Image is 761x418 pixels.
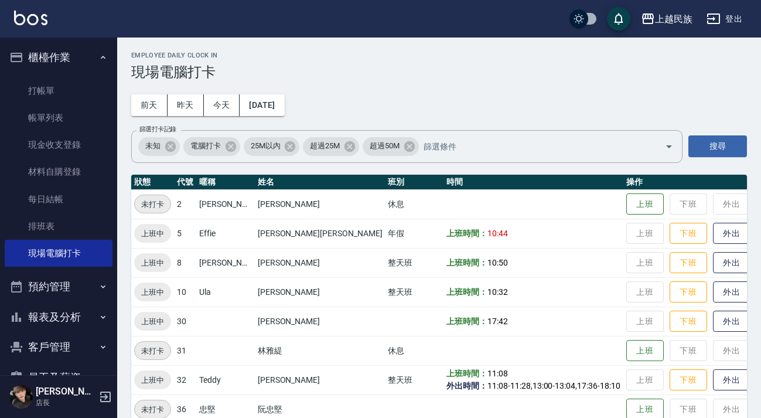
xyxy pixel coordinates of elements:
b: 上班時間： [446,229,487,238]
td: [PERSON_NAME] [196,189,255,219]
button: 預約管理 [5,271,112,302]
b: 外出時間： [446,381,487,390]
td: [PERSON_NAME] [255,248,385,277]
span: 未打卡 [135,403,170,416]
b: 上班時間： [446,369,487,378]
div: 25M以內 [244,137,300,156]
td: [PERSON_NAME] [255,277,385,307]
button: 員工及薪資 [5,362,112,393]
span: 11:08 [487,369,508,378]
div: 未知 [138,137,180,156]
td: 5 [174,219,196,248]
b: 上班時間： [446,317,487,326]
button: 今天 [204,94,240,116]
button: [DATE] [240,94,284,116]
button: 上越民族 [636,7,697,31]
a: 排班表 [5,213,112,240]
img: Logo [14,11,47,25]
td: [PERSON_NAME] [196,248,255,277]
span: 11:28 [510,381,531,390]
span: 未打卡 [135,198,170,210]
a: 每日結帳 [5,186,112,213]
td: 整天班 [385,248,443,277]
a: 打帳單 [5,77,112,104]
button: 外出 [713,281,750,303]
span: 10:44 [487,229,508,238]
td: [PERSON_NAME] [255,365,385,395]
th: 代號 [174,175,196,190]
td: 30 [174,307,196,336]
label: 篩選打卡記錄 [139,125,176,134]
td: 整天班 [385,277,443,307]
td: 休息 [385,336,443,365]
td: 2 [174,189,196,219]
td: Effie [196,219,255,248]
td: - , - , - [443,365,623,395]
p: 店長 [36,397,95,408]
td: [PERSON_NAME] [255,189,385,219]
td: 10 [174,277,196,307]
input: 篩選條件 [421,136,644,157]
button: 報表及分析 [5,302,112,332]
span: 未知 [138,140,168,152]
button: 外出 [713,252,750,274]
a: 帳單列表 [5,104,112,131]
img: Person [9,385,33,409]
span: 18:10 [600,381,620,390]
td: 林雅緹 [255,336,385,365]
h3: 現場電腦打卡 [131,64,747,80]
div: 電腦打卡 [183,137,240,156]
button: 上班 [626,340,664,362]
span: 未打卡 [135,345,170,357]
span: 上班中 [134,315,171,328]
th: 班別 [385,175,443,190]
th: 操作 [623,175,759,190]
th: 狀態 [131,175,174,190]
th: 姓名 [255,175,385,190]
span: 10:50 [487,258,508,267]
button: 客戶管理 [5,332,112,362]
span: 超過50M [363,140,407,152]
button: 上班 [626,193,664,215]
button: 下班 [670,311,707,332]
span: 電腦打卡 [183,140,228,152]
button: 櫃檯作業 [5,42,112,73]
span: 上班中 [134,286,171,298]
div: 超過25M [303,137,359,156]
span: 17:42 [487,317,508,326]
a: 現金收支登錄 [5,131,112,158]
td: 休息 [385,189,443,219]
span: 13:04 [555,381,575,390]
th: 時間 [443,175,623,190]
button: 下班 [670,223,707,244]
span: 25M以內 [244,140,288,152]
button: 搜尋 [688,135,747,157]
button: 外出 [713,311,750,332]
button: 下班 [670,281,707,303]
td: Ula [196,277,255,307]
td: 整天班 [385,365,443,395]
span: 超過25M [303,140,347,152]
button: save [607,7,630,30]
span: 13:00 [533,381,553,390]
button: 下班 [670,252,707,274]
div: 超過50M [363,137,419,156]
td: Teddy [196,365,255,395]
button: 下班 [670,369,707,391]
b: 上班時間： [446,258,487,267]
button: Open [660,137,678,156]
span: 17:36 [577,381,598,390]
td: 31 [174,336,196,365]
h5: [PERSON_NAME] [36,386,95,397]
button: 前天 [131,94,168,116]
button: 昨天 [168,94,204,116]
td: 8 [174,248,196,277]
span: 10:32 [487,287,508,297]
a: 現場電腦打卡 [5,240,112,267]
button: 外出 [713,369,750,391]
td: [PERSON_NAME][PERSON_NAME] [255,219,385,248]
a: 材料自購登錄 [5,158,112,185]
span: 上班中 [134,374,171,386]
span: 上班中 [134,227,171,240]
h2: Employee Daily Clock In [131,52,747,59]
